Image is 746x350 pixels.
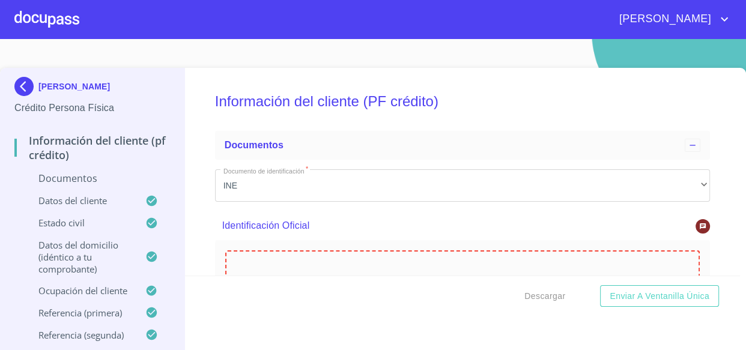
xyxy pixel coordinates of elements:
p: Crédito Persona Física [14,101,170,115]
p: Identificación Oficial [222,219,655,233]
div: INE [215,169,711,202]
button: Descargar [520,285,570,307]
p: Ocupación del Cliente [14,285,145,297]
p: Referencia (segunda) [14,329,145,341]
button: Enviar a Ventanilla única [600,285,719,307]
p: Información del cliente (PF crédito) [14,133,170,162]
p: Datos del domicilio (idéntico a tu comprobante) [14,239,145,275]
span: [PERSON_NAME] [610,10,717,29]
img: Docupass spot blue [14,77,38,96]
p: Documentos [14,172,170,185]
p: Datos del cliente [14,195,145,207]
h5: Información del cliente (PF crédito) [215,77,711,126]
span: Enviar a Ventanilla única [610,289,709,304]
span: Documentos [225,140,284,150]
div: [PERSON_NAME] [14,77,170,101]
p: [PERSON_NAME] [38,82,110,91]
span: Descargar [524,289,565,304]
div: Documentos [215,131,711,160]
button: account of current user [610,10,732,29]
p: Estado Civil [14,217,145,229]
p: Referencia (primera) [14,307,145,319]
